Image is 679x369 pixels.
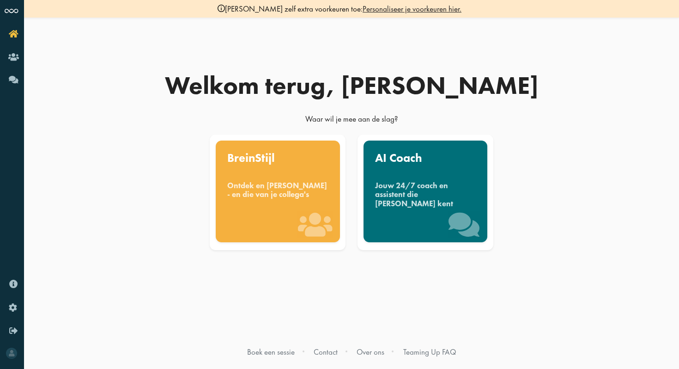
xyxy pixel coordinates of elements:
a: Teaming Up FAQ [403,347,456,357]
div: Ontdek en [PERSON_NAME] - en die van je collega's [227,181,328,199]
div: AI Coach [375,152,476,164]
div: Jouw 24/7 coach en assistent die [PERSON_NAME] kent [375,181,476,208]
a: BreinStijl Ontdek en [PERSON_NAME] - en die van je collega's [208,135,348,250]
div: Waar wil je mee aan de slag? [130,114,573,129]
a: Contact [314,347,338,357]
a: Boek een sessie [247,347,295,357]
a: Personaliseer je voorkeuren hier. [363,4,461,14]
a: AI Coach Jouw 24/7 coach en assistent die [PERSON_NAME] kent [356,135,496,250]
div: Welkom terug, [PERSON_NAME] [130,73,573,98]
div: BreinStijl [227,152,328,164]
img: info-black.svg [218,5,225,12]
a: Over ons [357,347,384,357]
